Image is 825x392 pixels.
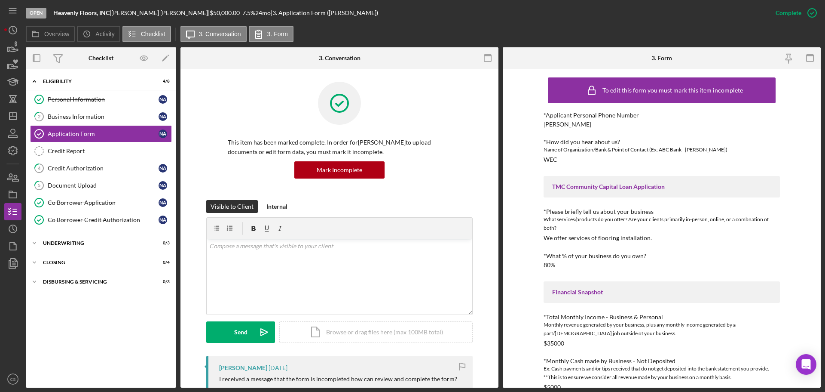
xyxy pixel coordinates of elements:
div: Co Borrower Credit Authorization [48,216,159,223]
div: 0 / 3 [154,241,170,246]
div: 0 / 4 [154,260,170,265]
div: We offer services of flooring installation. [544,235,652,241]
div: *What % of your business do you own? [544,253,780,259]
a: 2Business InformationNA [30,108,172,125]
div: Checklist [89,55,113,62]
a: Co Borrower Credit AuthorizationNA [30,211,172,228]
div: Business Information [48,113,159,120]
b: Heavenly Floors, INC [53,9,110,16]
div: Monthly revenue generated by your business, plus any monthly income generated by a part/[DEMOGRAP... [544,321,780,338]
a: Credit Report [30,142,172,160]
div: *Applicant Personal Phone Number [544,112,780,119]
div: WEC [544,156,557,163]
div: Financial Snapshot [552,289,771,296]
div: N A [159,164,167,173]
p: This item has been marked complete. In order for [PERSON_NAME] to upload documents or edit form d... [228,138,451,157]
div: Name of Organization/Bank & Point of Contact (Ex: ABC Bank - [PERSON_NAME]) [544,145,780,154]
div: $50,000.00 [210,9,242,16]
div: *Monthly Cash made by Business - Not Deposited [544,358,780,364]
button: 3. Form [249,26,293,42]
button: 3. Conversation [180,26,247,42]
div: Internal [266,200,287,213]
div: Co Borrower Application [48,199,159,206]
div: Personal Information [48,96,159,103]
button: Mark Incomplete [294,161,385,179]
div: TMC Community Capital Loan Application [552,183,771,190]
div: Complete [776,4,801,22]
button: Checklist [122,26,171,42]
div: Send [234,321,247,343]
div: 3. Conversation [319,55,361,62]
div: | 3. Application Form ([PERSON_NAME]) [271,9,378,16]
div: Eligibility [43,79,148,84]
div: | [53,9,111,16]
tspan: 2 [38,114,40,119]
div: 0 / 3 [154,279,170,284]
div: Open [26,8,46,19]
div: Underwriting [43,241,148,246]
div: N A [159,216,167,224]
div: Ex: Cash payments and/or tips received that do not get deposited into the bank statement you prov... [544,364,780,382]
label: 3. Form [267,31,288,37]
div: *How did you hear about us? [544,139,780,145]
div: 3. Form [651,55,672,62]
div: $5000 [544,384,561,391]
label: Checklist [141,31,165,37]
div: [PERSON_NAME] [PERSON_NAME] | [111,9,210,16]
div: 24 mo [255,9,271,16]
button: CS [4,370,21,388]
div: Credit Authorization [48,165,159,172]
button: Internal [262,200,292,213]
text: CS [10,377,15,382]
div: $35000 [544,340,564,347]
div: Open Intercom Messenger [796,354,816,375]
div: Closing [43,260,148,265]
tspan: 5 [38,182,40,188]
a: Application FormNA [30,125,172,142]
div: To edit this form you must mark this item incomplete [602,87,743,94]
a: Personal InformationNA [30,91,172,108]
div: What services/products do you offer? Are your clients primarily in-person, online, or a combnatio... [544,215,780,232]
div: Mark Incomplete [317,161,362,179]
div: [PERSON_NAME] [219,364,267,371]
tspan: 4 [38,165,41,171]
div: Visible to Client [211,200,254,213]
button: Complete [767,4,821,22]
div: N A [159,112,167,121]
div: N A [159,181,167,190]
div: N A [159,198,167,207]
button: Activity [77,26,120,42]
div: *Please briefly tell us about your business [544,208,780,215]
label: 3. Conversation [199,31,241,37]
label: Activity [95,31,114,37]
a: 5Document UploadNA [30,177,172,194]
div: N A [159,130,167,138]
div: Credit Report [48,148,171,154]
div: 80% [544,262,555,269]
div: N A [159,95,167,104]
div: *Total Monthly Income - Business & Personal [544,314,780,321]
div: Disbursing & Servicing [43,279,148,284]
a: Co Borrower ApplicationNA [30,194,172,211]
button: Visible to Client [206,200,258,213]
div: I received a message that the form is incompleted how can review and complete the form? [219,376,457,383]
div: [PERSON_NAME] [544,121,591,128]
div: Document Upload [48,182,159,189]
a: 4Credit AuthorizationNA [30,160,172,177]
label: Overview [44,31,69,37]
div: Application Form [48,130,159,137]
button: Send [206,321,275,343]
button: Overview [26,26,75,42]
time: 2025-08-28 02:10 [269,364,287,371]
div: 4 / 8 [154,79,170,84]
div: 7.5 % [242,9,255,16]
